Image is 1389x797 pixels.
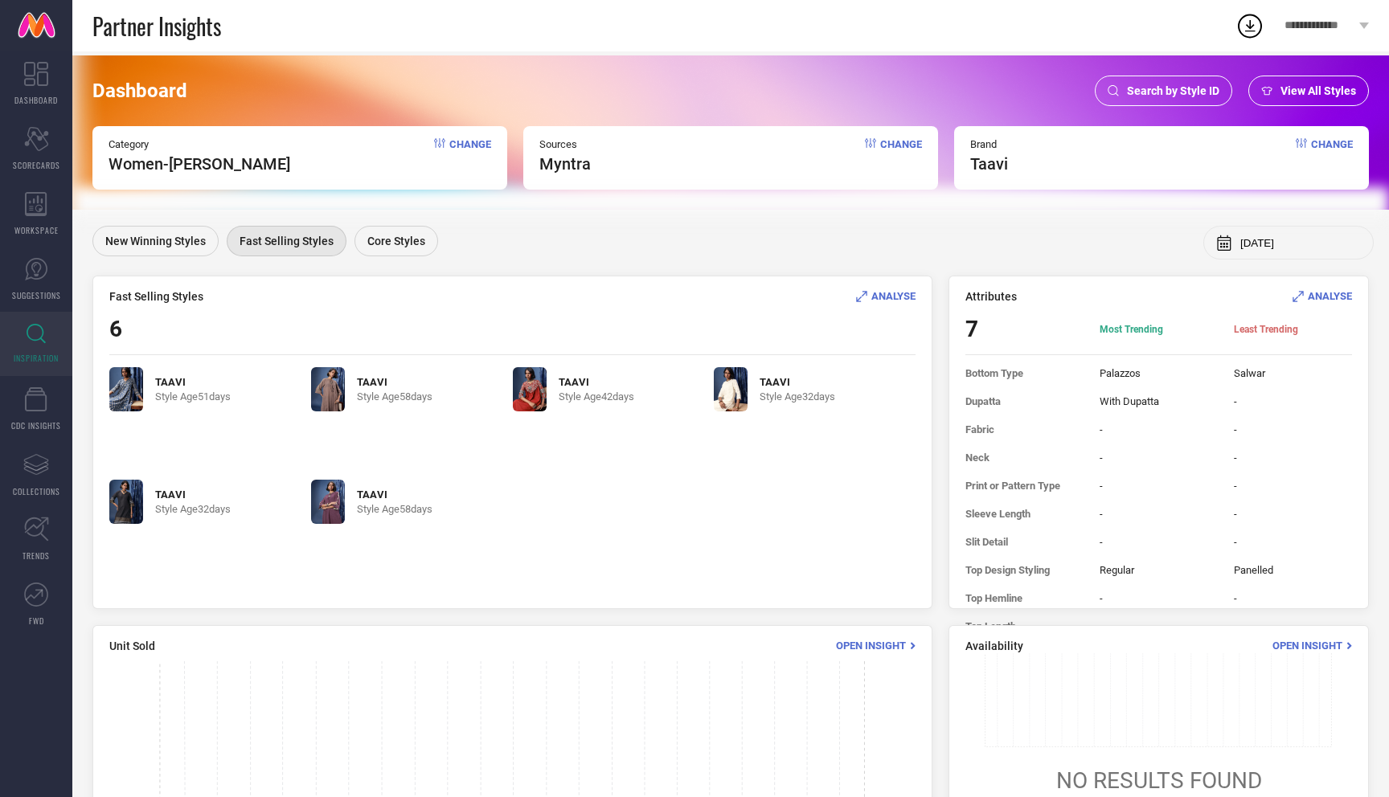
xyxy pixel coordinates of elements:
[357,488,432,501] span: TAAVI
[14,94,58,106] span: DASHBOARD
[92,80,187,102] span: Dashboard
[1100,367,1218,379] span: Palazzos
[539,138,591,150] span: Sources
[965,395,1084,407] span: Dupatta
[1100,452,1218,464] span: -
[970,138,1008,150] span: Brand
[1234,480,1352,492] span: -
[513,367,547,411] img: xtdMsMPR_e1f96b5587574ff1bf152c6b7d4008b0.jpg
[1100,508,1218,520] span: -
[14,352,59,364] span: INSPIRATION
[109,367,143,411] img: 0b923780-98f5-487d-aa18-cc8894d2a1711751970053180-Taavi-Women-Kurta-Sets-7761751970052530-1.jpg
[965,480,1084,492] span: Print or Pattern Type
[1127,84,1219,97] span: Search by Style ID
[856,288,916,304] div: Analyse
[965,592,1084,604] span: Top Hemline
[970,154,1008,174] span: taavi
[1234,508,1352,520] span: -
[357,376,432,388] span: TAAVI
[240,235,334,247] span: Fast Selling Styles
[965,290,1017,303] span: Attributes
[1293,288,1352,304] div: Analyse
[760,376,835,388] span: TAAVI
[29,615,44,627] span: FWD
[1234,564,1352,576] span: Panelled
[109,154,290,174] span: Women-[PERSON_NAME]
[23,550,50,562] span: TRENDS
[155,488,231,501] span: TAAVI
[965,508,1084,520] span: Sleeve Length
[559,390,634,403] span: Style Age 42 days
[760,390,835,403] span: Style Age 32 days
[1100,323,1218,336] span: Most Trending
[1234,452,1352,464] span: -
[109,640,155,652] span: Unit Sold
[11,419,61,431] span: CDC INSIGHTS
[1272,638,1352,653] div: Open Insight
[1235,11,1264,40] div: Open download list
[12,289,61,301] span: SUGGESTIONS
[155,390,231,403] span: Style Age 51 days
[1234,592,1352,604] span: -
[1280,84,1356,97] span: View All Styles
[1056,767,1262,794] span: NO RESULTS FOUND
[1100,564,1218,576] span: Regular
[1100,536,1218,548] span: -
[13,159,60,171] span: SCORECARDS
[1234,395,1352,407] span: -
[871,290,916,302] span: ANALYSE
[109,290,203,303] span: Fast Selling Styles
[311,367,345,411] img: de94b69a-5629-42cc-a064-5beecdaaf9fe1753422682512-Taavi-Women-Kurta-Sets-7221753422681978-1.jpg
[1311,138,1353,174] span: Change
[449,138,491,174] span: Change
[559,376,634,388] span: TAAVI
[109,480,143,524] img: vCSK0BQr_14d500feb57a4030bb44443c17040a03.jpg
[1234,367,1352,379] span: Salwar
[1234,620,1352,632] span: -
[1308,290,1352,302] span: ANALYSE
[1100,480,1218,492] span: -
[1272,640,1342,652] span: Open Insight
[965,367,1084,379] span: Bottom Type
[1234,423,1352,435] span: -
[13,485,60,497] span: COLLECTIONS
[965,536,1084,548] span: Slit Detail
[965,452,1084,464] span: Neck
[965,564,1084,576] span: Top Design Styling
[880,138,922,174] span: Change
[1234,536,1352,548] span: -
[1100,423,1218,435] span: -
[92,10,221,43] span: Partner Insights
[965,640,1023,652] span: Availability
[109,138,290,150] span: Category
[109,316,122,342] span: 6
[1100,395,1218,407] span: With Dupatta
[14,224,59,236] span: WORKSPACE
[965,620,1084,632] span: Top Length
[965,423,1084,435] span: Fabric
[714,367,748,411] img: 0Tr9ygn0_59ab7707280345968739326562d51b3e.jpg
[539,154,591,174] span: myntra
[1100,620,1218,632] span: -
[1234,323,1352,336] span: Least Trending
[357,390,432,403] span: Style Age 58 days
[155,376,231,388] span: TAAVI
[1100,592,1218,604] span: -
[105,235,206,247] span: New Winning Styles
[367,235,425,247] span: Core Styles
[836,640,906,652] span: Open Insight
[155,503,231,515] span: Style Age 32 days
[357,503,432,515] span: Style Age 58 days
[836,638,916,653] div: Open Insight
[311,480,345,524] img: 3133991e-e0ed-4e5d-97df-db2cac99482f1753342743689-Taavi-Women-Kurta-Sets-6861753342743049-1.jpg
[965,316,1084,342] span: 7
[1240,237,1361,249] input: Select month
